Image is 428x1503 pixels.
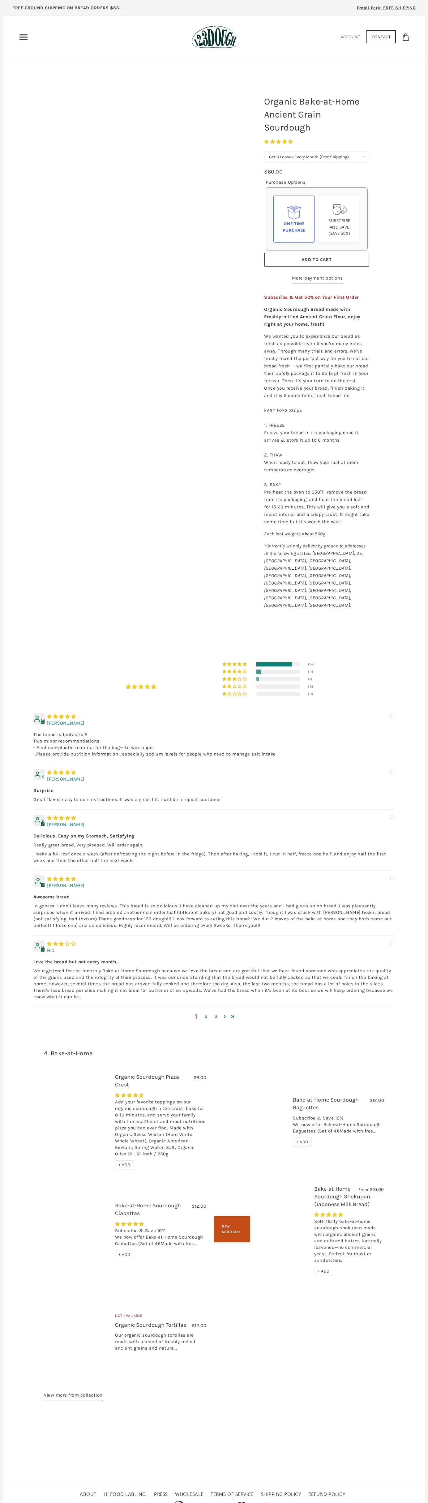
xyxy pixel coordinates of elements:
div: Not Available [115,1313,206,1321]
a: Bake-at-Home Sourdough Baguettes [222,1090,285,1153]
div: Subscribe & Save 10% We now offer Bake-at-Home Sourdough Baguettes (Set of 4)!Made with fres... [293,1115,384,1137]
span: 5 star review [47,770,76,775]
a: Refund policy [308,1491,345,1497]
span: 5 star review [47,876,76,882]
a: Organic Sourdough Pizza Crust [115,1073,179,1088]
span: Subscribe and save [328,218,350,230]
a: View more from collection [44,1391,103,1401]
a: Bake-at-Home Sourdough Ciabattas [115,1202,181,1217]
img: 123Dough Bakery [192,25,239,49]
a: 4. Bake-at-Home [44,1050,93,1057]
span: + ADD [118,1162,131,1167]
a: Wholesale [175,1491,203,1497]
a: Page 3 [211,1013,221,1020]
div: Subscribe & Save 10% We now offer Bake-at-Home Sourdough Ciabattas (Set of 4)!Made with fres... [115,1227,206,1250]
a: About [80,1491,96,1497]
em: Each loaf weights about 500g. [264,531,326,537]
div: + ADD [115,1250,134,1259]
span: [PERSON_NAME] [47,720,84,726]
span: 4.76 stars [264,139,294,144]
p: We registered for the monthly Bake-at-Home Sourdough because we love the bread and are grateful t... [33,968,395,1000]
a: Organic Sourdough Tortillas [115,1321,186,1328]
div: One-time Purchase [279,221,309,233]
div: S [33,815,45,826]
span: + ADD [318,1269,330,1274]
nav: Primary [19,32,28,42]
em: *Currently we only deliver by ground to addresses in the following states: [GEOGRAPHIC_DATA], DE,... [264,543,366,608]
span: [PERSON_NAME] [47,776,84,782]
span: + ADD [296,1139,308,1145]
div: + ADD [293,1137,312,1147]
div: W [33,713,45,724]
div: 6% (1) reviews with 3 star rating [222,677,248,681]
a: Page 2 [201,1013,211,1020]
div: J [33,876,45,887]
p: Great flavor, easy to use instructions. It was a great hit. I will be a repeat customer [33,796,395,803]
a: Bake-at-Home Sourdough Ciabattas [44,1210,107,1251]
div: (1) [308,677,315,681]
span: + ADD [118,1252,131,1257]
p: In general I don’t leave many reviews. This bread is so delicious…I have cleaned up my diet over ... [33,903,395,929]
div: + ADD [115,1160,134,1170]
span: Add to Cart [302,257,332,262]
span: $12.00 [192,1323,206,1328]
b: Love the bread but not every month... [33,959,395,965]
a: Bake-at-Home Sourdough Shokupan (Japanese Milk Bread) [314,1185,370,1208]
button: Add to Cart [264,253,369,267]
a: Press [154,1491,168,1497]
span: 5 star review [47,815,76,821]
a: Bake-at-Home Sourdough Shokupan (Japanese Milk Bread) [258,1206,306,1255]
b: Delicious, Easy on my Stomach, Satisfying [33,833,395,839]
span: 5.00 stars [314,1212,345,1218]
p: We wanted you to experience our bread as fresh as possible even if you’re many miles away. Throug... [264,332,369,525]
a: Organic Sourdough Pizza Crust [44,1090,107,1153]
span: Email Perk: FREE SHIPPING [357,5,416,11]
a: Terms of service [211,1491,254,1497]
ul: Secondary [78,1489,350,1500]
b: Awesome bread [33,894,395,900]
h1: Organic Bake-at-Home Ancient Grain Sourdough [259,92,374,137]
a: Organic Bake-at-Home Ancient Grain Sourdough [31,89,239,216]
span: Subscribe & Get 50% on Your First Order [264,294,359,300]
a: Bake-at-Home Sourdough Baguettes [293,1096,359,1111]
p: FREE GROUND SHIPPING ON BREAD ORDERS $65+ [12,5,122,11]
span: 4.29 stars [115,1093,145,1098]
div: + ADD [314,1267,333,1276]
span: $10.00 [370,1187,384,1192]
div: (14) [308,662,315,666]
span: [PERSON_NAME] [47,883,84,888]
a: Email Perk: FREE SHIPPING [348,3,425,16]
a: HI FOOD LAB, INC. [104,1491,147,1497]
div: H [33,940,45,952]
span: [PERSON_NAME] [47,822,84,827]
a: Page 2 [221,1013,229,1020]
p: The bread is fantastic !! Two minor recommendations: - Find non-plastic material for the bag-- I.... [33,731,395,757]
a: Page 4 [229,1013,237,1020]
legend: Purchase Options [266,178,306,186]
strong: Organic Sourdough Bread made with Freshly-milled Ancient Grain Flour, enjoy right at your home, f... [264,306,361,327]
span: 3 star review [47,941,76,947]
a: Account [340,34,360,40]
b: Surprise [33,787,395,794]
div: 82% (14) reviews with 5 star rating [222,662,248,666]
a: More payment options [292,274,343,284]
span: 5 star review [47,714,76,719]
div: Soft, fluffy bake-at-home sourdough shokupan made with organic ancient grains and cultured butter... [314,1218,384,1267]
a: Organic Sourdough Tortillas [44,1291,107,1376]
p: I bake a full loaf once a week (after defrosting the night before in the fridge). Then after baki... [33,851,395,864]
div: (2) [308,670,315,674]
div: $60.00 [264,167,283,176]
span: (Save 50%) [329,231,350,236]
span: 5.00 stars [115,1221,145,1227]
div: Add your favorite toppings on our organic sourdough pizza crust, bake for 8-10 minutes, and serve... [115,1099,206,1160]
p: Really great bread. Very pleased. Will order again. [33,842,395,848]
span: $12.00 [370,1098,384,1103]
span: $12.00 [192,1203,206,1209]
div: 12% (2) reviews with 4 star rating [222,670,248,674]
div: Average rating is 4.76 stars [87,683,195,690]
div: New Addition! [214,1216,250,1242]
a: Shipping Policy [261,1491,301,1497]
span: H.C. [47,948,55,953]
span: $8.00 [194,1075,207,1080]
div: K [33,769,45,780]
